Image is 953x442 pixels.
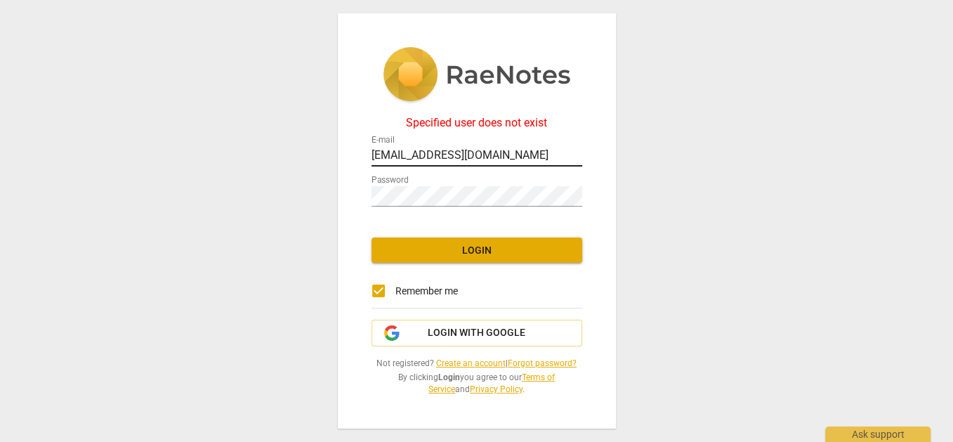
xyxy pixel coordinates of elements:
[428,372,555,394] a: Terms of Service
[372,372,582,395] span: By clicking you agree to our and .
[428,326,525,340] span: Login with Google
[395,284,458,299] span: Remember me
[436,358,506,368] a: Create an account
[383,244,571,258] span: Login
[825,427,931,442] div: Ask support
[438,372,460,382] b: Login
[372,358,582,370] span: Not registered? |
[372,176,409,185] label: Password
[372,117,582,129] div: Specified user does not exist
[383,47,571,105] img: 5ac2273c67554f335776073100b6d88f.svg
[372,320,582,346] button: Login with Google
[508,358,577,368] a: Forgot password?
[372,136,395,145] label: E-mail
[470,384,522,394] a: Privacy Policy
[372,238,582,263] button: Login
